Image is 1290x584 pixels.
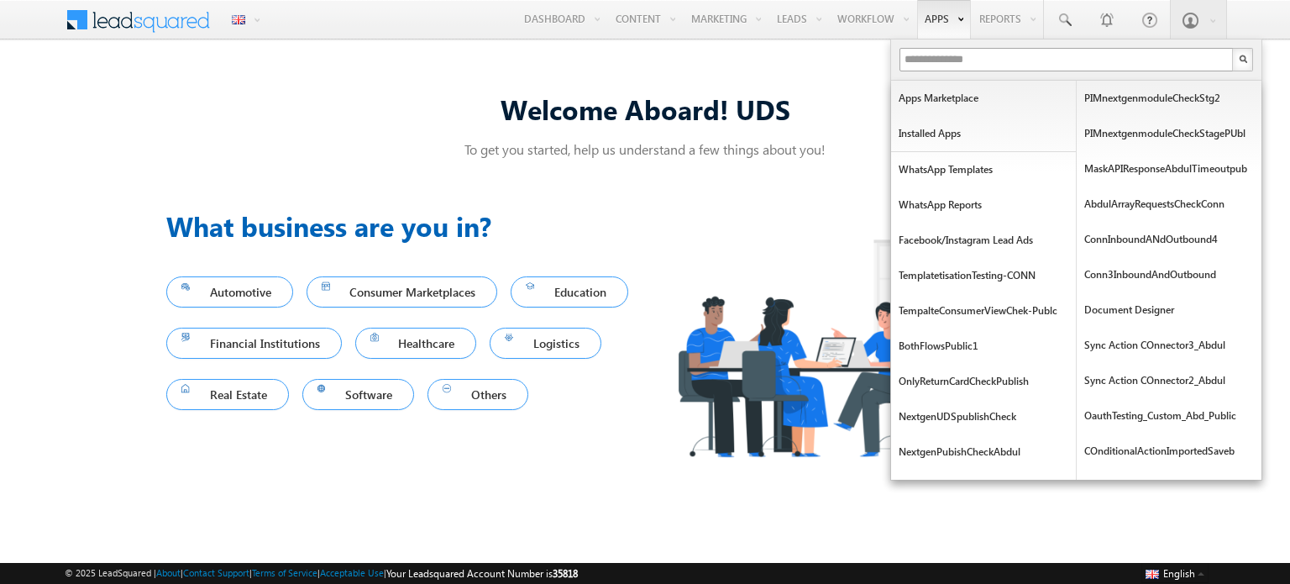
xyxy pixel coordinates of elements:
span: Financial Institutions [181,332,327,355]
a: Terms of Service [252,567,317,578]
span: Consumer Marketplaces [322,281,483,303]
a: Contact Support [183,567,249,578]
a: Sync Action COnnector3_Abdul [1077,328,1261,363]
a: MaskAPIResponseAbdulTimeoutpub [1077,151,1261,187]
img: Search [1239,55,1247,63]
button: English [1141,563,1209,583]
span: Real Estate [181,383,274,406]
span: Your Leadsquared Account Number is [386,567,578,580]
a: About [156,567,181,578]
span: Healthcare [370,332,462,355]
span: Others [443,383,513,406]
a: Installed Apps [891,116,1076,151]
span: 35818 [553,567,578,580]
a: Acceptable Use [320,567,384,578]
img: Industry.png [645,206,1093,491]
span: Education [526,281,613,303]
a: Document Designer [1077,292,1261,328]
a: nextgenUDSpublishCheck [891,399,1076,434]
div: Welcome Aboard! UDS [166,91,1124,127]
a: tempalteConsumerViewChek-publc [891,293,1076,329]
a: Sync Action COnnector2_Abdul [1077,363,1261,398]
a: TemplatetisationTesting-CONN [891,258,1076,293]
a: COnditionalActionImportedSaveb [1077,434,1261,469]
a: RatelimitingPublicCodition [1077,469,1261,504]
a: onlyReturnCardCheckPublish [891,364,1076,399]
a: OauthTesting_Custom_Abd_Public [1077,398,1261,434]
span: Logistics [505,332,586,355]
a: PIMnextgenmoduleCheckStg2 [1077,81,1261,116]
a: WhatsApp Templates [891,152,1076,187]
p: To get you started, help us understand a few things about you! [166,140,1124,158]
span: Software [317,383,400,406]
a: PIMnextgenmoduleCheckStagePUbl [1077,116,1261,151]
a: NextgenPubishCheckAbdul [891,434,1076,470]
span: Automotive [181,281,278,303]
h3: What business are you in? [166,206,645,246]
a: AbdulArrayRequestsCheckConn [1077,187,1261,222]
a: ConnInboundANdOutbound4 [1077,222,1261,257]
a: Apps Marketplace [891,81,1076,116]
a: Conn3InboundAndOutbound [1077,257,1261,292]
span: English [1163,567,1195,580]
a: Facebook/Instagram Lead Ads [891,223,1076,258]
a: BothFlowsPublic1 [891,329,1076,364]
span: © 2025 LeadSquared | | | | | [65,566,578,581]
a: WhatsApp Reports [891,187,1076,223]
